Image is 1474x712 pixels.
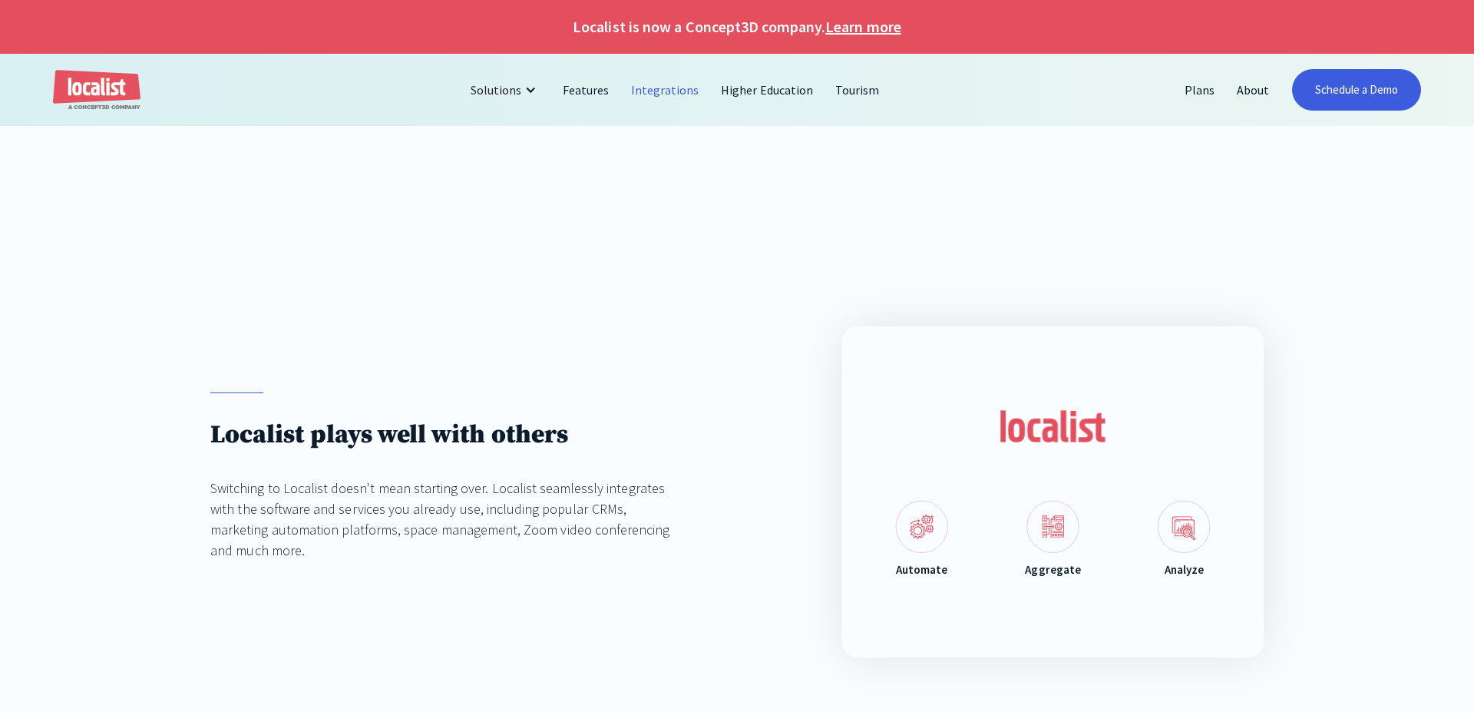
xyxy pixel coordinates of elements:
[1226,71,1281,108] a: About
[1292,69,1422,111] a: Schedule a Demo
[710,71,825,108] a: Higher Education
[210,478,684,561] div: Switching to Localist doesn't mean starting over. Localist seamlessly integrates with the softwar...
[210,419,684,451] h1: Localist plays well with others
[552,71,620,108] a: Features
[1174,71,1226,108] a: Plans
[53,70,140,111] a: home
[825,71,891,108] a: Tourism
[471,81,521,99] div: Solutions
[459,71,552,108] div: Solutions
[620,71,710,108] a: Integrations
[1025,561,1080,579] div: Aggregate
[825,15,901,38] a: Learn more
[896,561,947,579] div: Automate
[1165,561,1204,579] div: Analyze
